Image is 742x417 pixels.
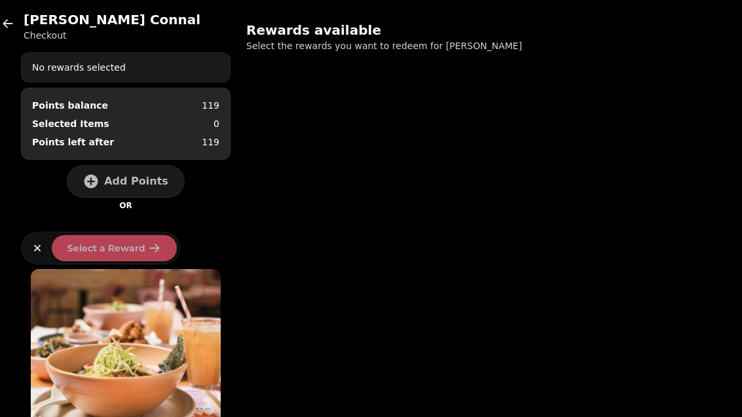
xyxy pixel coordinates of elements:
p: Points left after [32,136,114,149]
div: Points balance [32,99,108,112]
p: OR [119,200,132,211]
p: 119 [202,99,219,112]
span: [PERSON_NAME] [446,41,522,51]
h2: Rewards available [246,21,498,39]
p: Selected Items [32,117,109,130]
div: No rewards selected [22,56,230,79]
p: Checkout [24,29,200,42]
p: Select the rewards you want to redeem for [246,39,582,52]
button: Select a Reward [52,235,177,261]
p: 119 [202,136,219,149]
p: 0 [213,117,219,130]
span: Select a Reward [67,244,145,253]
h2: [PERSON_NAME] Connal [24,10,200,29]
span: Add Points [104,176,168,187]
button: Add Points [67,165,185,198]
